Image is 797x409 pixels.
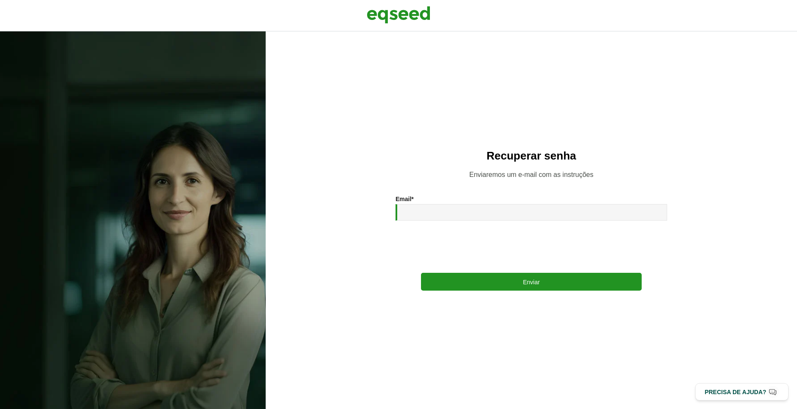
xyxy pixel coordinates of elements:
[421,273,642,291] button: Enviar
[411,196,413,202] span: Este campo é obrigatório.
[467,229,596,262] iframe: reCAPTCHA
[283,150,780,162] h2: Recuperar senha
[283,171,780,179] p: Enviaremos um e-mail com as instruções
[367,4,430,25] img: EqSeed Logo
[396,196,414,202] label: Email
